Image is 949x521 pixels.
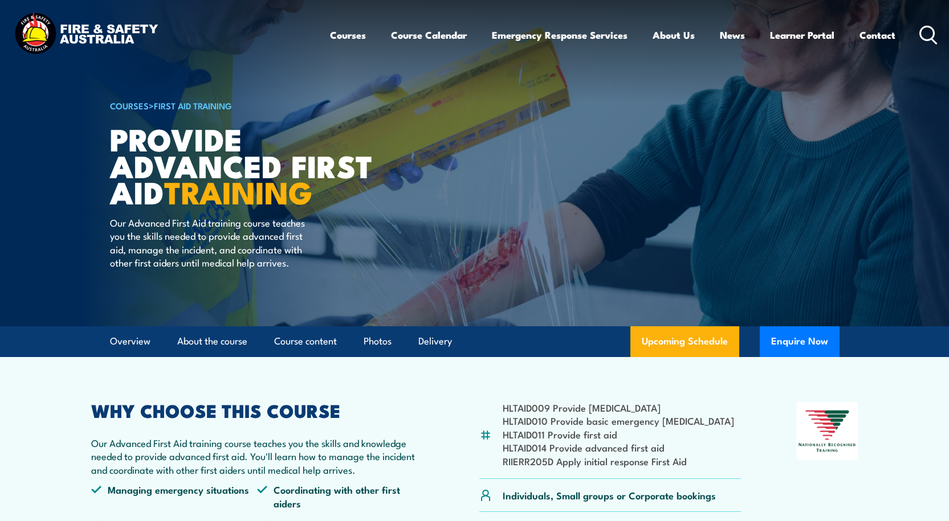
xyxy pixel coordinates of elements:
strong: TRAINING [164,167,312,215]
a: Upcoming Schedule [630,326,739,357]
p: Our Advanced First Aid training course teaches you the skills and knowledge needed to provide adv... [91,436,424,476]
a: Overview [110,326,150,356]
a: Photos [364,326,392,356]
a: Courses [330,20,366,50]
a: First Aid Training [154,99,232,112]
li: HLTAID011 Provide first aid [503,428,734,441]
h1: Provide Advanced First Aid [110,125,392,205]
p: Our Advanced First Aid training course teaches you the skills needed to provide advanced first ai... [110,216,318,269]
p: Individuals, Small groups or Corporate bookings [503,489,716,502]
a: Contact [860,20,895,50]
li: RIIERR205D Apply initial response First Aid [503,454,734,467]
li: HLTAID010 Provide basic emergency [MEDICAL_DATA] [503,414,734,427]
li: Coordinating with other first aiders [257,483,423,510]
h2: WHY CHOOSE THIS COURSE [91,402,424,418]
li: Managing emergency situations [91,483,258,510]
a: News [720,20,745,50]
a: COURSES [110,99,149,112]
li: HLTAID009 Provide [MEDICAL_DATA] [503,401,734,414]
a: Emergency Response Services [492,20,628,50]
a: About Us [653,20,695,50]
a: Course Calendar [391,20,467,50]
li: HLTAID014 Provide advanced first aid [503,441,734,454]
a: About the course [177,326,247,356]
a: Learner Portal [770,20,834,50]
img: Nationally Recognised Training logo. [797,402,858,460]
h6: > [110,99,392,112]
a: Delivery [418,326,452,356]
button: Enquire Now [760,326,840,357]
a: Course content [274,326,337,356]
